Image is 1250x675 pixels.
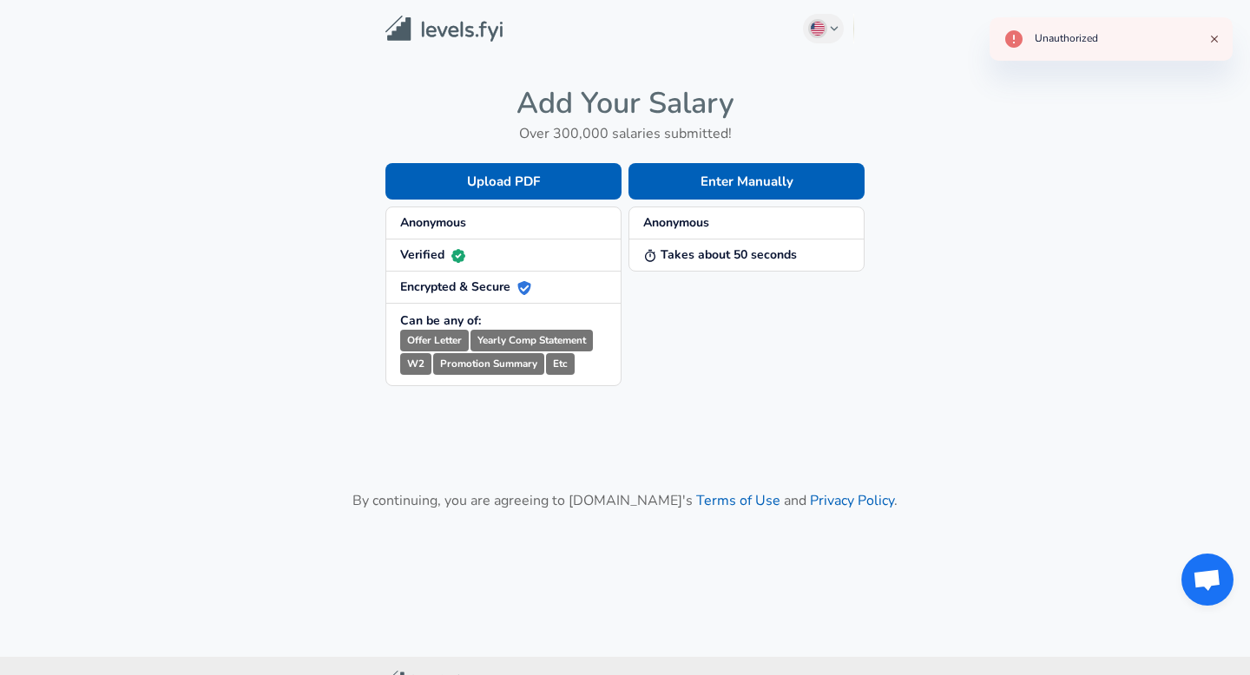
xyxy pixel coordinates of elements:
[400,353,431,375] small: W2
[1035,32,1098,46] div: Unauthorized
[643,246,797,263] strong: Takes about 50 seconds
[385,85,865,121] h4: Add Your Salary
[546,353,575,375] small: Etc
[400,279,531,295] strong: Encrypted & Secure
[628,163,865,200] button: Enter Manually
[803,14,845,43] button: English (US)
[385,163,622,200] button: Upload PDF
[385,121,865,146] h6: Over 300,000 salaries submitted!
[643,214,709,231] strong: Anonymous
[696,491,780,510] a: Terms of Use
[810,491,894,510] a: Privacy Policy
[1203,28,1226,50] button: Close
[470,330,593,351] small: Yearly Comp Statement
[400,312,481,329] strong: Can be any of:
[811,22,825,36] img: English (US)
[433,353,544,375] small: Promotion Summary
[385,16,503,43] img: Levels.fyi
[400,330,469,351] small: Offer Letter
[400,214,466,231] strong: Anonymous
[400,246,465,263] strong: Verified
[1181,554,1234,606] div: Open chat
